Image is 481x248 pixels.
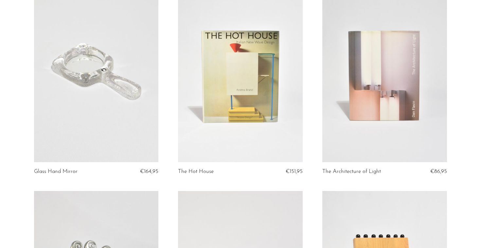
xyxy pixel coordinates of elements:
[286,169,303,174] span: €151,95
[34,169,78,175] a: Glass Hand Mirror
[322,169,381,175] a: The Architecture of Light
[430,169,447,174] span: €86,95
[178,169,214,175] a: The Hot House
[140,169,158,174] span: €164,95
